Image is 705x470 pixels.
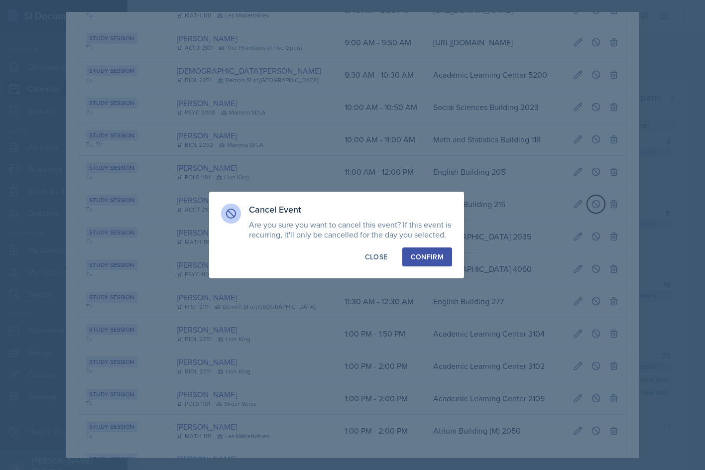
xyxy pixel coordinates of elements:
div: Close [365,252,388,262]
p: Are you sure you want to cancel this event? If this event is recurring, it'll only be cancelled f... [249,220,452,239]
button: Confirm [402,247,452,266]
div: Confirm [411,252,444,262]
h3: Cancel Event [249,204,452,216]
button: Close [356,247,396,266]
